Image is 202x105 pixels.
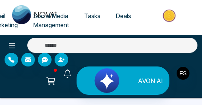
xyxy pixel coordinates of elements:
span: Social Media Management [33,12,69,29]
img: Lead Flow [78,68,135,93]
img: User Avatar [177,67,189,80]
a: Deals [108,9,139,23]
a: Social Media Management [25,9,77,32]
img: Market-place.gif [142,7,197,24]
span: AVON AI [138,76,163,85]
span: Deals [116,12,131,20]
a: Tasks [77,9,108,23]
img: Nova CRM Logo [12,5,58,24]
span: Tasks [84,12,100,20]
button: AVON AI [77,66,169,95]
